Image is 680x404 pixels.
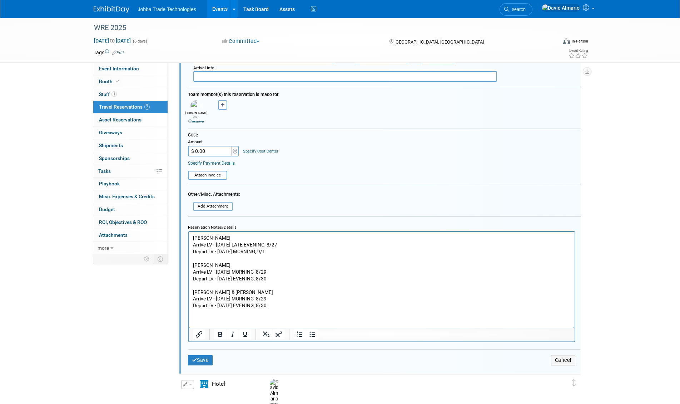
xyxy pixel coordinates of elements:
div: Event Rating [569,49,588,53]
a: Asset Reservations [93,114,168,126]
a: Budget [93,203,168,216]
td: Personalize Event Tab Strip [141,254,153,264]
div: Event Format [515,37,589,48]
a: Shipments [93,139,168,152]
span: Jobba Trade Technologies [138,6,196,12]
span: Giveaways [99,130,122,135]
a: Attachments [93,229,168,241]
span: Search [509,7,526,12]
a: Sponsorships [93,152,168,165]
button: Bold [214,329,226,339]
span: Travel Reservations [99,104,150,110]
span: Budget [99,206,115,212]
a: Giveaways [93,126,168,139]
a: Travel Reservations2 [93,101,168,113]
span: ROI, Objectives & ROO [99,219,147,225]
a: Specify Payment Details [188,161,235,166]
div: Amount [188,139,240,146]
iframe: Rich Text Area [189,232,575,327]
button: Cancel [551,355,575,365]
div: Reservation Notes/Details: [188,221,575,231]
button: Underline [239,329,251,339]
a: ROI, Objectives & ROO [93,216,168,229]
span: [GEOGRAPHIC_DATA], [GEOGRAPHIC_DATA] [394,39,484,45]
span: Shipments [99,143,123,148]
span: 2 [144,104,150,110]
span: (me) [193,115,199,119]
span: (6 days) [132,39,147,44]
button: Insert/edit link [193,329,205,339]
span: Attachments [99,232,128,238]
span: Playbook [99,181,120,186]
a: Staff1 [93,88,168,101]
div: [PERSON_NAME] [184,111,208,124]
td: Tags [94,49,124,56]
span: Event Information [99,66,139,71]
a: Tasks [93,165,168,178]
img: David Almario [542,4,580,12]
a: more [93,242,168,254]
div: In-Person [571,39,588,44]
span: more [98,245,109,251]
img: David Almario [270,379,279,402]
i: Booth reservation complete [116,79,119,83]
button: Bullet list [306,329,318,339]
button: Subscript [260,329,272,339]
span: Sponsorships [99,155,130,161]
a: Search [500,3,532,16]
a: Misc. Expenses & Credits [93,190,168,203]
span: Staff [99,91,117,97]
a: Playbook [93,178,168,190]
span: 1 [111,91,117,97]
a: Event Information [93,63,168,75]
img: ExhibitDay [94,6,129,13]
div: WRE 2025 [91,21,546,34]
i: Hotel [200,380,208,388]
span: Booth [99,79,121,84]
span: Tasks [98,168,111,174]
img: Format-Inperson.png [563,38,570,44]
button: Save [188,355,213,365]
div: Team member(s) this reservation is made for: [188,88,581,99]
small: : [193,65,215,70]
i: Click and drag to move item [572,379,576,386]
span: Asset Reservations [99,117,142,123]
td: Toggle Event Tabs [153,254,168,264]
span: [DATE] [DATE] [94,38,131,44]
span: Misc. Expenses & Credits [99,194,155,199]
div: Other/Misc. Attachments: [188,191,240,199]
button: Numbered list [294,329,306,339]
button: Superscript [273,329,285,339]
span: Arrival Info [193,65,214,70]
a: remove [188,119,204,123]
a: Booth [93,75,168,88]
button: Committed [220,38,262,45]
button: Italic [227,329,239,339]
div: Cost: [188,132,581,138]
a: Specify Cost Center [243,149,278,154]
span: Hotel [212,381,225,387]
a: Edit [112,50,124,55]
span: to [109,38,116,44]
